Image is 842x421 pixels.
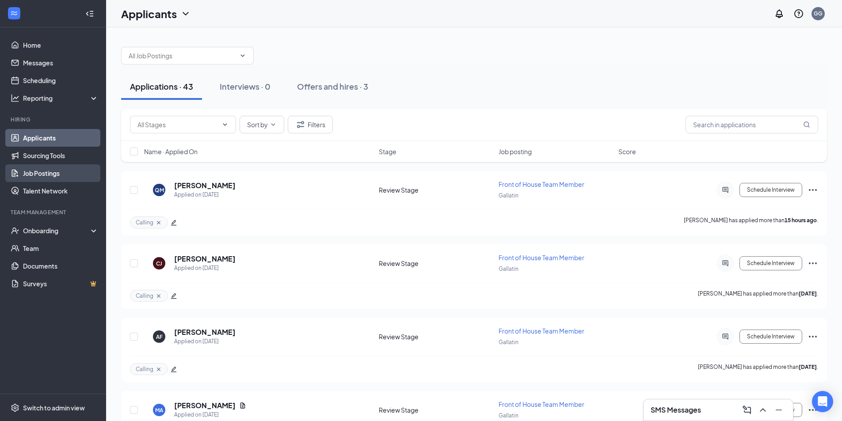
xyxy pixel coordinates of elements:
[11,209,97,216] div: Team Management
[739,256,802,270] button: Schedule Interview
[773,405,784,415] svg: Minimize
[793,8,804,19] svg: QuestionInfo
[739,330,802,344] button: Schedule Interview
[171,220,177,226] span: edit
[295,119,306,130] svg: Filter
[171,366,177,372] span: edit
[11,403,19,412] svg: Settings
[155,292,162,300] svg: Cross
[136,292,153,300] span: Calling
[23,275,99,292] a: SurveysCrown
[785,217,817,224] b: 15 hours ago
[297,81,368,92] div: Offers and hires · 3
[156,260,162,267] div: CJ
[618,147,636,156] span: Score
[288,116,333,133] button: Filter Filters
[23,147,99,164] a: Sourcing Tools
[23,164,99,182] a: Job Postings
[379,259,493,268] div: Review Stage
[720,186,731,193] svg: ActiveChat
[23,129,99,147] a: Applicants
[698,290,818,302] p: [PERSON_NAME] has applied more than .
[720,333,731,340] svg: ActiveChat
[774,8,785,19] svg: Notifications
[156,333,163,341] div: AF
[499,180,584,188] span: Front of House Team Member
[499,412,518,419] span: Gallatin
[814,10,823,17] div: GG
[11,116,97,123] div: Hiring
[155,186,164,194] div: QM
[499,400,584,408] span: Front of House Team Member
[239,52,246,59] svg: ChevronDown
[129,51,236,61] input: All Job Postings
[808,258,818,269] svg: Ellipses
[23,94,99,102] div: Reporting
[23,226,91,235] div: Onboarding
[221,121,229,128] svg: ChevronDown
[808,185,818,195] svg: Ellipses
[130,81,193,92] div: Applications · 43
[739,183,802,197] button: Schedule Interview
[23,36,99,54] a: Home
[144,147,198,156] span: Name · Applied On
[742,405,752,415] svg: ComposeMessage
[174,254,236,264] h5: [PERSON_NAME]
[270,121,277,128] svg: ChevronDown
[174,181,236,190] h5: [PERSON_NAME]
[651,405,701,415] h3: SMS Messages
[171,293,177,299] span: edit
[499,265,518,272] span: Gallatin
[11,226,19,235] svg: UserCheck
[155,219,162,226] svg: Cross
[756,403,770,417] button: ChevronUp
[772,403,786,417] button: Minimize
[499,339,518,345] span: Gallatin
[379,406,493,414] div: Review Stage
[137,120,218,129] input: All Stages
[499,192,518,199] span: Gallatin
[121,6,177,21] h1: Applicants
[23,403,85,412] div: Switch to admin view
[11,94,19,102] svg: Analysis
[10,9,19,18] svg: WorkstreamLogo
[136,365,153,373] span: Calling
[803,121,810,128] svg: MagnifyingGlass
[740,403,754,417] button: ComposeMessage
[174,264,236,273] div: Applied on [DATE]
[720,260,731,267] svg: ActiveChat
[799,290,817,297] b: [DATE]
[220,81,271,92] div: Interviews · 0
[499,327,584,335] span: Front of House Team Member
[247,121,268,128] span: Sort by
[155,366,162,373] svg: Cross
[499,147,532,156] span: Job posting
[499,254,584,262] span: Front of House Team Member
[155,406,163,414] div: MA
[808,331,818,342] svg: Ellipses
[698,363,818,375] p: [PERSON_NAME] has applied more than .
[174,327,236,337] h5: [PERSON_NAME]
[684,216,818,228] p: [PERSON_NAME] has applied more than .
[23,239,99,257] a: Team
[379,147,396,156] span: Stage
[758,405,768,415] svg: ChevronUp
[23,182,99,200] a: Talent Network
[239,402,246,409] svg: Document
[85,9,94,18] svg: Collapse
[180,8,191,19] svg: ChevronDown
[136,219,153,226] span: Calling
[379,186,493,194] div: Review Stage
[23,72,99,89] a: Scheduling
[812,391,833,412] div: Open Intercom Messenger
[174,401,236,410] h5: [PERSON_NAME]
[23,54,99,72] a: Messages
[808,405,818,415] svg: Ellipses
[23,257,99,275] a: Documents
[174,410,246,419] div: Applied on [DATE]
[174,190,236,199] div: Applied on [DATE]
[174,337,236,346] div: Applied on [DATE]
[379,332,493,341] div: Review Stage
[686,116,818,133] input: Search in applications
[799,364,817,370] b: [DATE]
